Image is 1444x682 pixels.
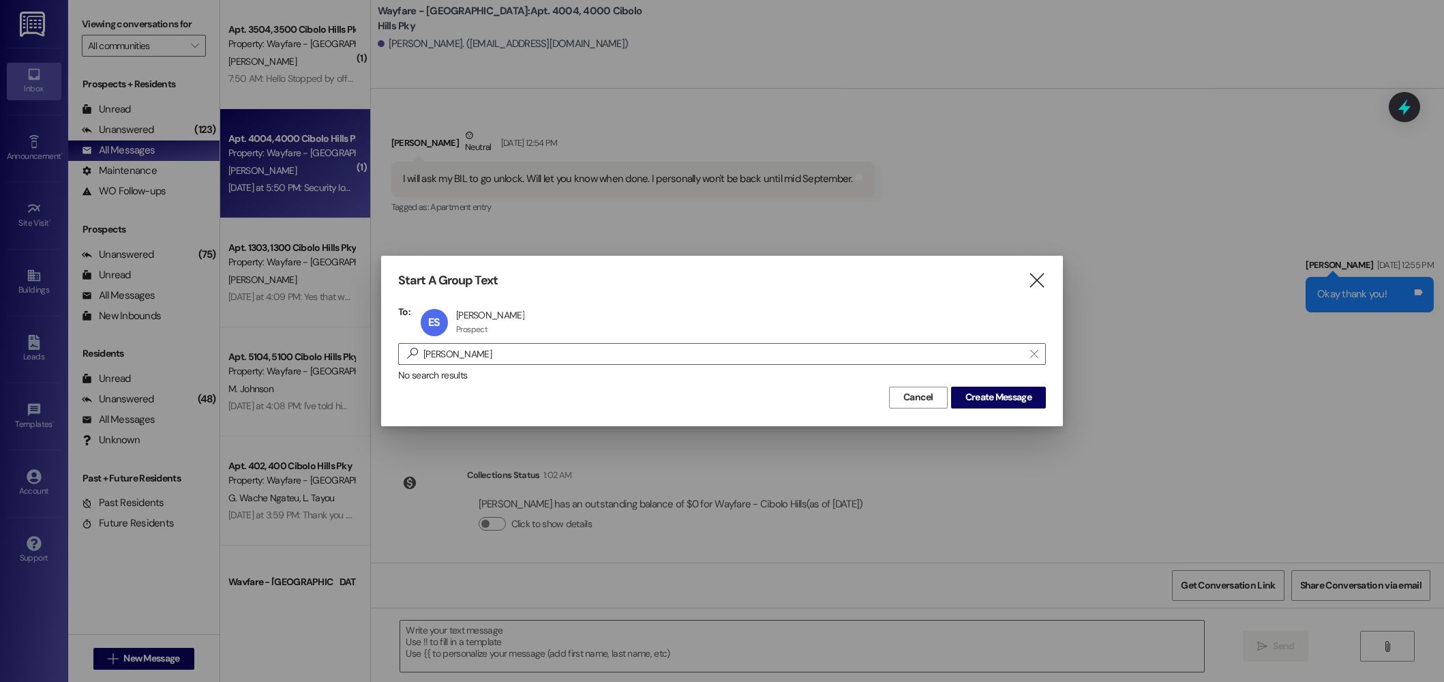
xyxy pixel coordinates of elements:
[402,346,423,361] i: 
[965,390,1032,404] span: Create Message
[1023,344,1045,364] button: Clear text
[903,390,933,404] span: Cancel
[398,273,498,288] h3: Start A Group Text
[428,315,440,329] span: ES
[398,306,410,318] h3: To:
[456,324,487,335] div: Prospect
[456,309,524,321] div: [PERSON_NAME]
[1027,273,1046,288] i: 
[889,387,948,409] button: Cancel
[1030,349,1038,359] i: 
[423,344,1023,364] input: Search for any contact or apartment
[398,368,1046,383] div: No search results
[951,387,1046,409] button: Create Message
